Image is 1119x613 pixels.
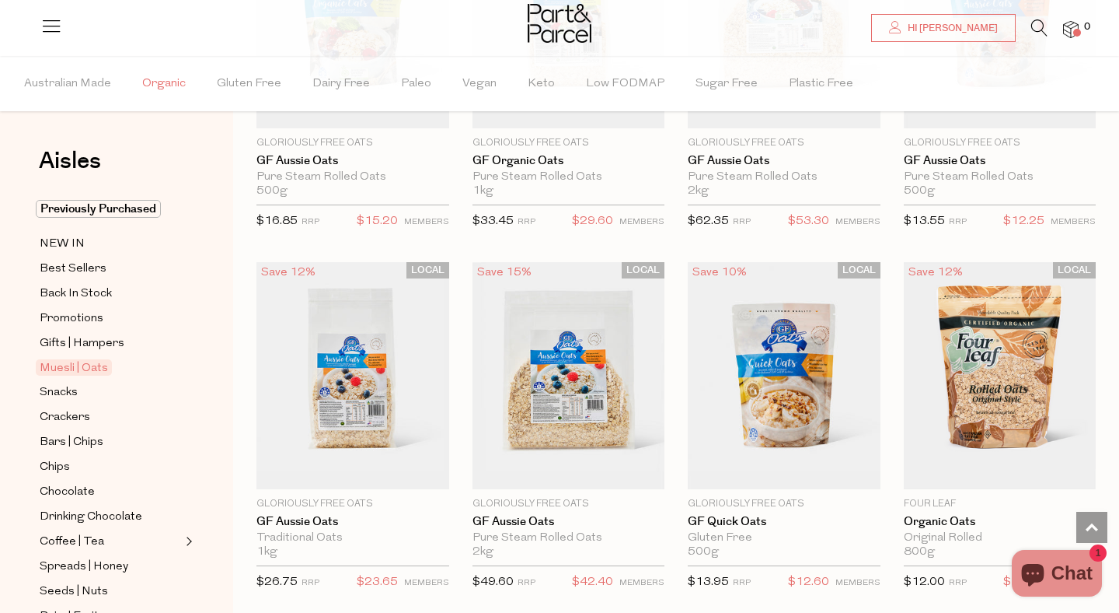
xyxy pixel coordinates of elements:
a: Promotions [40,309,181,328]
a: Bars | Chips [40,433,181,452]
div: Save 12% [904,262,967,283]
span: Best Sellers [40,260,106,278]
a: Previously Purchased [40,200,181,219]
span: $29.60 [572,212,613,232]
span: Keto [528,57,555,111]
span: $13.95 [688,576,729,588]
span: 2kg [688,184,709,198]
div: Pure Steam Rolled Oats [904,170,1096,184]
small: RRP [302,579,319,587]
small: MEMBERS [835,579,880,587]
span: $53.30 [788,212,829,232]
a: GF Aussie Oats [904,154,1096,168]
a: GF Aussie Oats [472,515,665,529]
span: Vegan [462,57,497,111]
span: Back In Stock [40,285,112,303]
a: GF Quick Oats [688,515,880,529]
span: $12.25 [1003,212,1044,232]
span: 1kg [256,545,277,559]
a: Spreads | Honey [40,557,181,576]
span: $62.35 [688,215,729,227]
a: Chocolate [40,482,181,502]
span: Gluten Free [217,57,281,111]
a: 0 [1063,21,1079,37]
small: RRP [518,579,535,587]
p: Gloriously Free Oats [688,136,880,150]
p: Gloriously Free Oats [472,497,665,511]
span: Chips [40,458,70,477]
a: GF Aussie Oats [256,515,449,529]
span: $13.55 [904,215,945,227]
span: Sugar Free [695,57,758,111]
a: GF Aussie Oats [688,154,880,168]
span: NEW IN [40,235,85,254]
span: $12.60 [788,573,829,593]
span: Low FODMAP [586,57,664,111]
a: Best Sellers [40,259,181,278]
small: MEMBERS [619,579,664,587]
a: Organic Oats [904,515,1096,529]
a: Chips [40,457,181,477]
span: $42.40 [572,573,613,593]
small: RRP [949,579,967,587]
img: GF Quick Oats [688,262,880,489]
img: GF Aussie Oats [472,262,665,489]
inbox-online-store-chat: Shopify online store chat [1007,550,1107,601]
span: 800g [904,545,935,559]
span: Spreads | Honey [40,558,128,576]
span: 500g [688,545,719,559]
span: Hi [PERSON_NAME] [904,22,998,35]
span: LOCAL [1053,262,1096,278]
div: Gluten Free [688,531,880,545]
span: $49.60 [472,576,514,588]
a: Seeds | Nuts [40,582,181,601]
div: Pure Steam Rolled Oats [688,170,880,184]
div: Pure Steam Rolled Oats [472,170,665,184]
span: Seeds | Nuts [40,583,108,601]
span: Chocolate [40,483,95,502]
div: Save 12% [256,262,320,283]
span: Muesli | Oats [36,359,112,376]
a: Muesli | Oats [40,359,181,377]
img: GF Aussie Oats [256,262,449,489]
a: Coffee | Tea [40,532,181,552]
span: $12.00 [904,576,945,588]
small: RRP [518,218,535,226]
span: 500g [256,184,288,198]
span: 0 [1080,20,1094,34]
span: $15.20 [357,212,398,232]
span: Paleo [401,57,431,111]
a: Snacks [40,383,181,402]
img: Part&Parcel [528,4,591,43]
small: MEMBERS [404,579,449,587]
img: Organic Oats [904,262,1096,489]
div: Save 15% [472,262,536,283]
span: LOCAL [838,262,880,278]
span: Organic [142,57,186,111]
div: Pure Steam Rolled Oats [256,170,449,184]
span: Drinking Chocolate [40,508,142,527]
p: Gloriously Free Oats [904,136,1096,150]
span: Crackers [40,408,90,427]
small: MEMBERS [404,218,449,226]
span: Promotions [40,310,103,328]
span: 1kg [472,184,493,198]
span: Gifts | Hampers [40,335,124,353]
a: GF Aussie Oats [256,154,449,168]
p: Gloriously Free Oats [256,136,449,150]
span: Aisles [39,144,101,178]
a: GF Organic Oats [472,154,665,168]
span: Bars | Chips [40,433,103,452]
span: 500g [904,184,935,198]
span: Australian Made [24,57,111,111]
div: Original Rolled [904,531,1096,545]
span: $23.65 [357,573,398,593]
div: Save 10% [688,262,751,283]
div: Traditional Oats [256,531,449,545]
span: Dairy Free [312,57,370,111]
a: Drinking Chocolate [40,507,181,527]
small: MEMBERS [1051,218,1096,226]
button: Expand/Collapse Coffee | Tea [182,532,193,551]
a: Back In Stock [40,284,181,303]
span: $33.45 [472,215,514,227]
